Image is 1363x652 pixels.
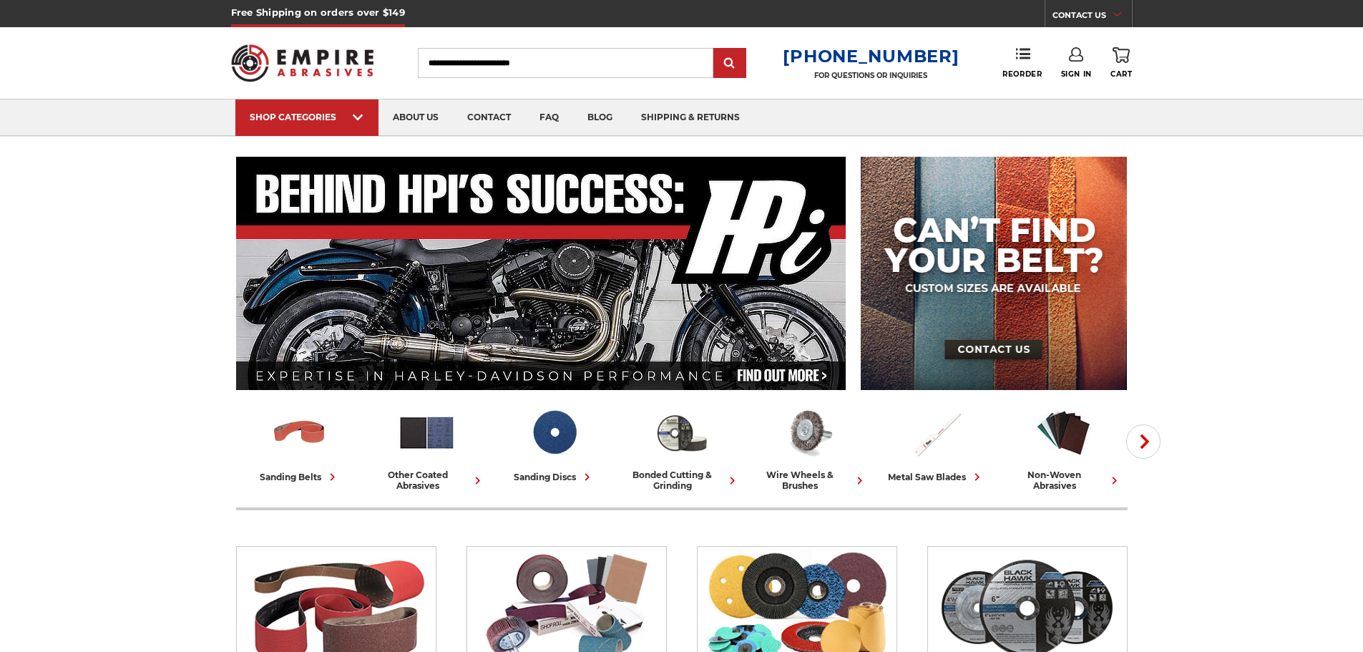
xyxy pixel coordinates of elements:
img: Wire Wheels & Brushes [779,403,839,462]
span: Sign In [1061,69,1092,79]
a: sanding belts [242,403,358,485]
a: sanding discs [497,403,612,485]
a: other coated abrasives [369,403,485,491]
a: about us [378,99,453,136]
a: blog [573,99,627,136]
div: non-woven abrasives [1006,469,1122,491]
div: wire wheels & brushes [751,469,867,491]
a: faq [525,99,573,136]
a: contact [453,99,525,136]
p: FOR QUESTIONS OR INQUIRIES [783,71,959,80]
button: Next [1126,424,1161,459]
div: metal saw blades [888,469,985,485]
span: Reorder [1002,69,1042,79]
a: wire wheels & brushes [751,403,867,491]
a: bonded cutting & grinding [624,403,740,491]
div: sanding discs [514,469,595,485]
img: Empire Abrasives [231,35,374,91]
a: [PHONE_NUMBER] [783,46,959,67]
div: bonded cutting & grinding [624,469,740,491]
span: Cart [1110,69,1132,79]
a: Cart [1110,47,1132,79]
a: metal saw blades [879,403,995,485]
a: non-woven abrasives [1006,403,1122,491]
img: promo banner for custom belts. [861,157,1127,390]
a: Reorder [1002,47,1042,78]
img: Other Coated Abrasives [397,403,456,462]
img: Sanding Belts [270,403,329,462]
img: Metal Saw Blades [907,403,966,462]
div: SHOP CATEGORIES [250,112,364,122]
input: Submit [715,49,744,78]
div: other coated abrasives [369,469,485,491]
img: Sanding Discs [524,403,584,462]
a: shipping & returns [627,99,754,136]
div: sanding belts [260,469,340,485]
a: CONTACT US [1052,7,1132,27]
img: Non-woven Abrasives [1034,403,1093,462]
img: Bonded Cutting & Grinding [652,403,711,462]
img: Banner for an interview featuring Horsepower Inc who makes Harley performance upgrades featured o... [236,157,846,390]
